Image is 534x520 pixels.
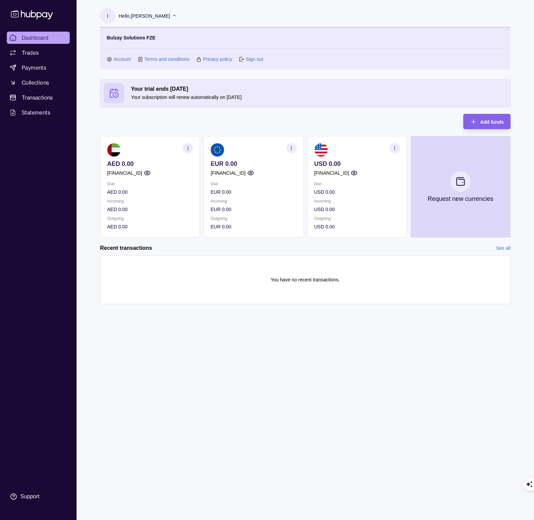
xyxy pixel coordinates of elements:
[100,244,152,252] h2: Recent transactions
[107,215,193,222] p: Outgoing
[314,143,328,157] img: us
[22,34,49,42] span: Dashboard
[480,119,504,125] span: Add funds
[411,136,511,238] button: Request new currencies
[203,55,232,63] a: Privacy policy
[211,180,296,188] p: Due
[314,223,400,230] p: USD 0.00
[107,169,142,177] p: [FINANCIAL_ID]
[314,188,400,196] p: USD 0.00
[107,188,193,196] p: AED 0.00
[22,49,39,57] span: Trades
[7,47,70,59] a: Trades
[314,215,400,222] p: Outgoing
[119,12,170,20] p: Hello, [PERSON_NAME]
[107,197,193,205] p: Incoming
[22,93,53,102] span: Transactions
[246,55,263,63] a: Sign out
[314,197,400,205] p: Incoming
[22,108,50,117] span: Statements
[107,206,193,213] p: AED 0.00
[107,34,155,41] p: Bulzay Solutions FZE
[463,114,511,129] button: Add funds
[211,215,296,222] p: Outgoing
[314,160,400,168] p: USD 0.00
[7,76,70,89] a: Collections
[211,197,296,205] p: Incoming
[107,143,121,157] img: ae
[211,188,296,196] p: EUR 0.00
[107,12,109,20] p: I
[428,195,493,203] p: Request new currencies
[22,64,46,72] span: Payments
[7,91,70,104] a: Transactions
[496,244,511,252] a: See all
[314,169,349,177] p: [FINANCIAL_ID]
[7,32,70,44] a: Dashboard
[131,93,507,101] p: Your subscription will renew automatically on [DATE]
[271,276,340,283] p: You have no recent transactions.
[7,62,70,74] a: Payments
[211,143,224,157] img: eu
[22,79,49,87] span: Collections
[107,160,193,168] p: AED 0.00
[211,160,296,168] p: EUR 0.00
[211,223,296,230] p: EUR 0.00
[131,85,507,93] h2: Your trial ends [DATE]
[107,180,193,188] p: Due
[211,169,246,177] p: [FINANCIAL_ID]
[314,180,400,188] p: Due
[7,489,70,504] a: Support
[107,223,193,230] p: AED 0.00
[114,55,131,63] a: Account
[211,206,296,213] p: EUR 0.00
[145,55,189,63] a: Terms and conditions
[20,493,39,500] div: Support
[314,206,400,213] p: USD 0.00
[7,106,70,119] a: Statements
